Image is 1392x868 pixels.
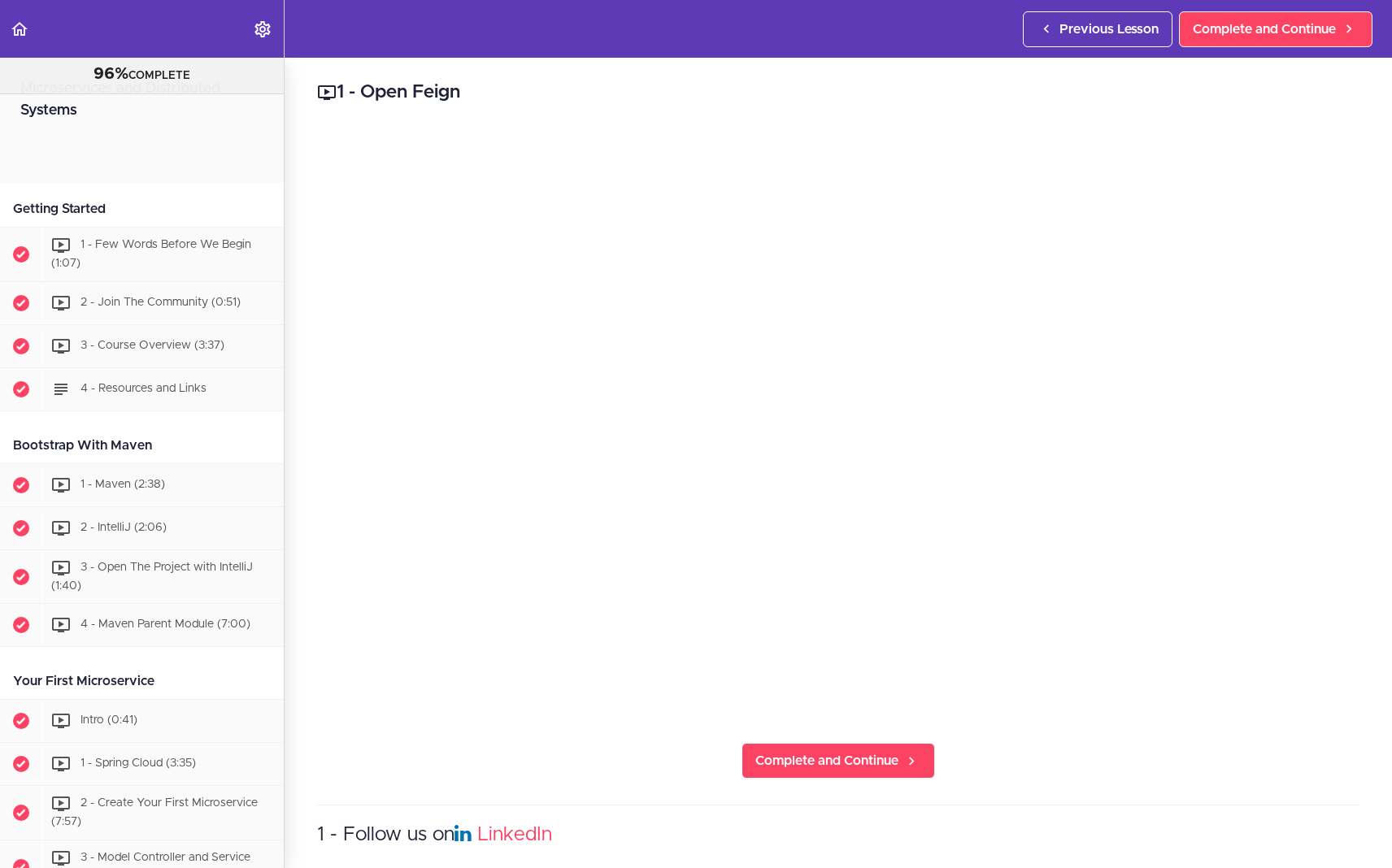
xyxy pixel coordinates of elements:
span: 2 - Join The Community (0:51) [80,297,241,308]
span: Complete and Continue [1193,20,1336,39]
a: LinkedIn [477,825,552,844]
span: 3 - Course Overview (3:37) [80,340,224,351]
span: 96% [94,66,128,82]
span: 2 - IntelliJ (2:06) [80,522,167,533]
iframe: Video Player [317,131,1359,717]
svg: Back to course curriculum [10,20,29,39]
a: Complete and Continue [1179,11,1372,47]
a: Previous Lesson [1023,11,1172,47]
span: 1 - Few Words Before We Begin (1:07) [51,239,251,269]
span: 4 - Resources and Links [80,383,207,394]
span: Complete and Continue [755,751,898,770]
span: 2 - Create Your First Microservice (7:57) [51,798,258,828]
span: 1 - Spring Cloud (3:35) [80,758,196,770]
span: Intro (0:41) [80,715,137,727]
span: Previous Lesson [1059,20,1159,39]
span: 1 - Maven (2:38) [80,479,165,490]
h3: 1 - Follow us on [317,822,1359,848]
a: Complete and Continue [742,743,935,779]
span: 3 - Open The Project with IntelliJ (1:40) [51,562,253,592]
svg: Settings Menu [253,20,272,39]
h2: 1 - Open Feign [317,79,1359,106]
span: 4 - Maven Parent Module (7:00) [80,619,250,631]
div: COMPLETE [20,64,263,85]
